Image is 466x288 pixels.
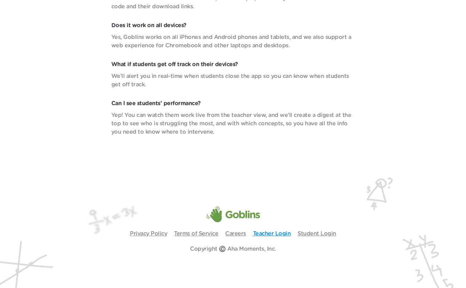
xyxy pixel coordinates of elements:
[111,72,355,89] p: We’ll alert you in real-time when students close the app so you can know when students get off tr...
[111,99,355,108] p: Can I see students’ performance?
[111,33,355,50] p: Yes, Goblins works on all iPhones and Android phones and tablets, and we also support a web exper...
[111,60,355,69] p: What if students get off track on their devices?
[111,111,355,136] p: Yep! You can watch them work live from the teacher view, and we’ll create a digest at the top to ...
[253,231,291,236] a: Teacher Login
[190,245,276,253] p: Copyright ©️ Aha Moments, Inc.
[174,231,218,236] a: Terms of Service
[130,231,167,236] a: Privacy Policy
[225,231,246,236] a: Careers
[111,21,355,30] p: Does it work on all devices?
[298,231,336,236] a: Student Login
